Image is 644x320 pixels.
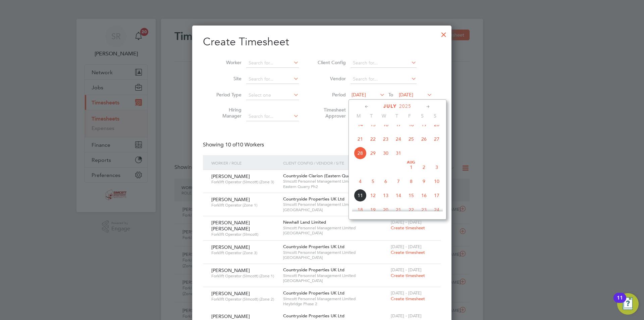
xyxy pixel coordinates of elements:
[225,141,264,148] span: 10 Workers
[283,202,387,207] span: Simcott Personnel Management Limited
[379,147,392,159] span: 30
[316,76,346,82] label: Vendor
[354,118,367,131] span: 14
[429,113,441,119] span: S
[392,133,405,145] span: 24
[379,175,392,188] span: 6
[283,179,387,184] span: Simcott Personnel Management Limited
[211,59,241,65] label: Worker
[283,230,387,236] span: [GEOGRAPHIC_DATA]
[211,244,250,250] span: [PERSON_NAME]
[283,225,387,231] span: Simcott Personnel Management Limited
[283,313,344,319] span: Countryside Properties UK Ltd
[211,196,250,202] span: [PERSON_NAME]
[418,189,430,202] span: 16
[392,118,405,131] span: 17
[418,133,430,145] span: 26
[418,175,430,188] span: 9
[203,141,265,148] div: Showing
[283,244,344,249] span: Countryside Properties UK Ltd
[283,301,387,307] span: Heybridge Phase 2
[392,189,405,202] span: 14
[367,175,379,188] span: 5
[211,92,241,98] label: Period Type
[211,76,241,82] label: Site
[367,133,379,145] span: 22
[283,267,344,273] span: Countryside Properties UK Ltd
[418,161,430,174] span: 2
[391,244,422,249] span: [DATE] - [DATE]
[283,196,344,202] span: Countryside Properties UK Ltd
[403,113,416,119] span: F
[211,250,278,256] span: Forklift Operator (Zone 3)
[405,203,418,216] span: 22
[405,175,418,188] span: 8
[283,290,344,296] span: Countryside Properties UK Ltd
[211,179,278,185] span: Forklift Operator (Simcott) (Zone 3)
[210,155,281,171] div: Worker / Role
[390,113,403,119] span: T
[367,203,379,216] span: 19
[617,298,623,307] div: 11
[316,92,346,98] label: Period
[391,249,425,255] span: Create timesheet
[379,203,392,216] span: 20
[283,219,326,225] span: Newhall Land Limited
[352,92,366,98] span: [DATE]
[430,189,443,202] span: 17
[211,173,250,179] span: [PERSON_NAME]
[405,161,418,164] span: Aug
[430,118,443,131] span: 20
[211,232,278,237] span: Forklift Operator (Simcott)
[211,220,250,232] span: [PERSON_NAME] [PERSON_NAME]
[283,207,387,213] span: [GEOGRAPHIC_DATA]
[283,255,387,260] span: [GEOGRAPHIC_DATA]
[430,175,443,188] span: 10
[211,296,278,302] span: Forklift Operator (Simcott) (Zone 2)
[405,189,418,202] span: 15
[405,161,418,174] span: 1
[354,203,367,216] span: 18
[283,273,387,278] span: Simcott Personnel Management Limited
[391,273,425,278] span: Create timesheet
[392,147,405,159] span: 31
[283,278,387,283] span: [GEOGRAPHIC_DATA]
[418,118,430,131] span: 19
[379,189,392,202] span: 13
[367,147,379,159] span: 29
[391,290,422,296] span: [DATE] - [DATE]
[211,107,241,119] label: Hiring Manager
[391,219,422,225] span: [DATE] - [DATE]
[392,175,405,188] span: 7
[354,133,367,145] span: 21
[405,133,418,145] span: 25
[283,184,387,189] span: Eastern Quarry Ph2
[352,113,365,119] span: M
[418,203,430,216] span: 23
[430,161,443,174] span: 3
[379,118,392,131] span: 16
[354,147,367,159] span: 28
[367,189,379,202] span: 12
[316,107,346,119] label: Timesheet Approver
[416,113,429,119] span: S
[354,189,367,202] span: 11
[203,35,441,49] h2: Create Timesheet
[283,173,366,179] span: Countryside Clarion (Eastern Quarry) LLP
[399,103,411,109] span: 2025
[386,90,395,99] span: To
[283,250,387,255] span: Simcott Personnel Management Limited
[351,75,417,84] input: Search for...
[246,91,299,100] input: Select one
[383,103,397,109] span: July
[351,58,417,68] input: Search for...
[430,133,443,145] span: 27
[367,118,379,131] span: 15
[211,273,278,279] span: Forklift Operator (Simcott) (Zone 1)
[365,113,378,119] span: T
[225,141,237,148] span: 10 of
[211,267,250,273] span: [PERSON_NAME]
[391,296,425,302] span: Create timesheet
[246,112,299,121] input: Search for...
[354,175,367,188] span: 4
